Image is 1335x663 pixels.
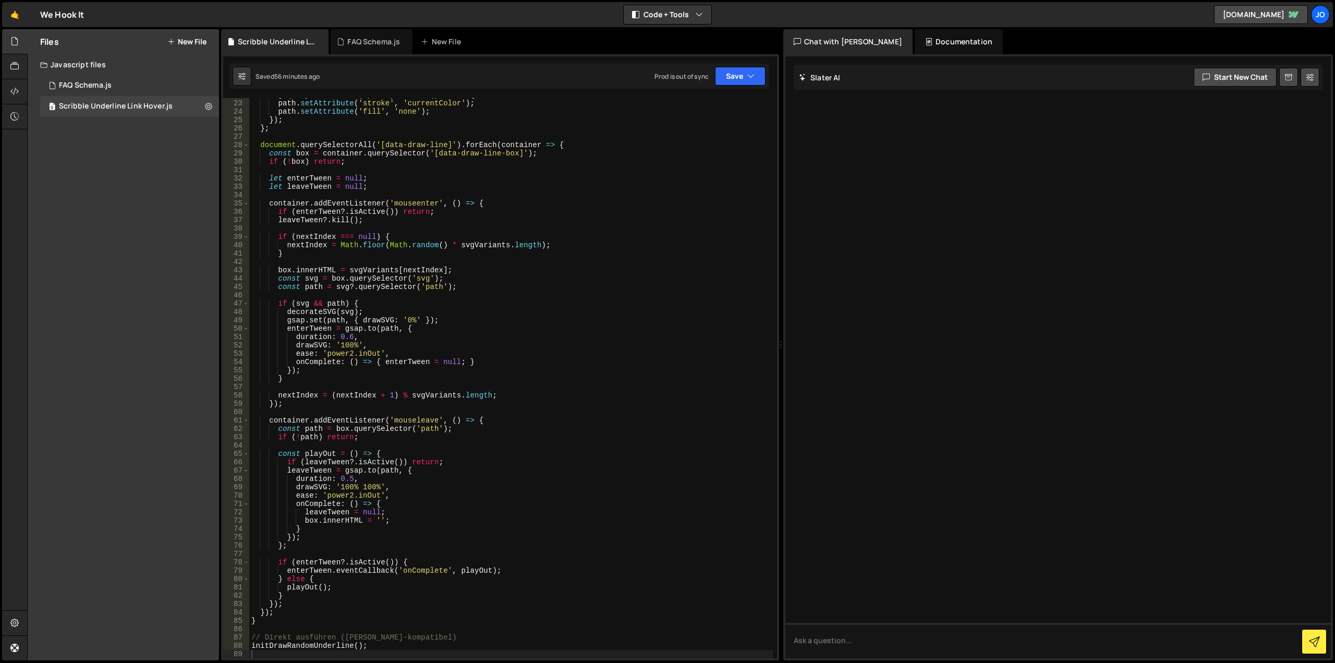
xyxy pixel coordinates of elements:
div: 52 [223,341,249,349]
div: 65 [223,450,249,458]
div: Documentation [915,29,1003,54]
div: 51 [223,333,249,341]
div: 83 [223,600,249,608]
a: [DOMAIN_NAME] [1214,5,1308,24]
div: 24 [223,107,249,116]
div: 68 [223,475,249,483]
div: 31 [223,166,249,174]
div: 25 [223,116,249,124]
div: 28 [223,141,249,149]
div: 53 [223,349,249,358]
div: 64 [223,441,249,450]
div: 69 [223,483,249,491]
a: 🤙 [2,2,28,27]
div: 56 [223,375,249,383]
div: 87 [223,633,249,642]
div: New File [421,37,465,47]
div: 27 [223,132,249,141]
div: FAQ Schema.js [347,37,400,47]
div: 77 [223,550,249,558]
div: 80 [223,575,249,583]
div: 34 [223,191,249,199]
div: 26 [223,124,249,132]
a: Jo [1311,5,1330,24]
span: 0 [49,103,55,112]
div: 67 [223,466,249,475]
div: Javascript files [28,54,219,75]
div: 85 [223,617,249,625]
button: Save [715,67,766,86]
div: 16958/46495.js [40,75,219,96]
div: 61 [223,416,249,425]
div: 81 [223,583,249,592]
div: 29 [223,149,249,158]
button: New File [167,38,207,46]
div: FAQ Schema.js [59,81,112,90]
div: 44 [223,274,249,283]
div: 46 [223,291,249,299]
div: 40 [223,241,249,249]
div: 88 [223,642,249,650]
div: 58 [223,391,249,400]
div: 84 [223,608,249,617]
div: 37 [223,216,249,224]
div: 32 [223,174,249,183]
div: Scribble Underline Link Hover.js [238,37,316,47]
div: 86 [223,625,249,633]
div: 62 [223,425,249,433]
div: 57 [223,383,249,391]
div: Chat with [PERSON_NAME] [783,29,913,54]
div: 66 [223,458,249,466]
div: 41 [223,249,249,258]
div: Scribble Underline Link Hover.js [59,102,173,111]
div: 39 [223,233,249,241]
div: Prod is out of sync [654,72,709,81]
div: 82 [223,592,249,600]
div: 42 [223,258,249,266]
div: 48 [223,308,249,316]
div: 30 [223,158,249,166]
button: Start new chat [1194,68,1277,87]
div: 72 [223,508,249,516]
div: 45 [223,283,249,291]
h2: Slater AI [799,73,841,82]
div: 70 [223,491,249,500]
div: 23 [223,99,249,107]
div: 54 [223,358,249,366]
div: 43 [223,266,249,274]
div: 55 [223,366,249,375]
div: 63 [223,433,249,441]
div: Saved [256,72,320,81]
div: 73 [223,516,249,525]
div: 60 [223,408,249,416]
div: 16958/46496.js [40,96,219,117]
div: 89 [223,650,249,658]
div: 74 [223,525,249,533]
div: 35 [223,199,249,208]
div: 78 [223,558,249,566]
div: 56 minutes ago [274,72,320,81]
div: 49 [223,316,249,324]
div: 38 [223,224,249,233]
div: 50 [223,324,249,333]
div: 36 [223,208,249,216]
div: 71 [223,500,249,508]
div: 76 [223,541,249,550]
div: 33 [223,183,249,191]
div: We Hook It [40,8,84,21]
div: 47 [223,299,249,308]
h2: Files [40,36,59,47]
div: 79 [223,566,249,575]
button: Code + Tools [624,5,711,24]
div: 75 [223,533,249,541]
div: 59 [223,400,249,408]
